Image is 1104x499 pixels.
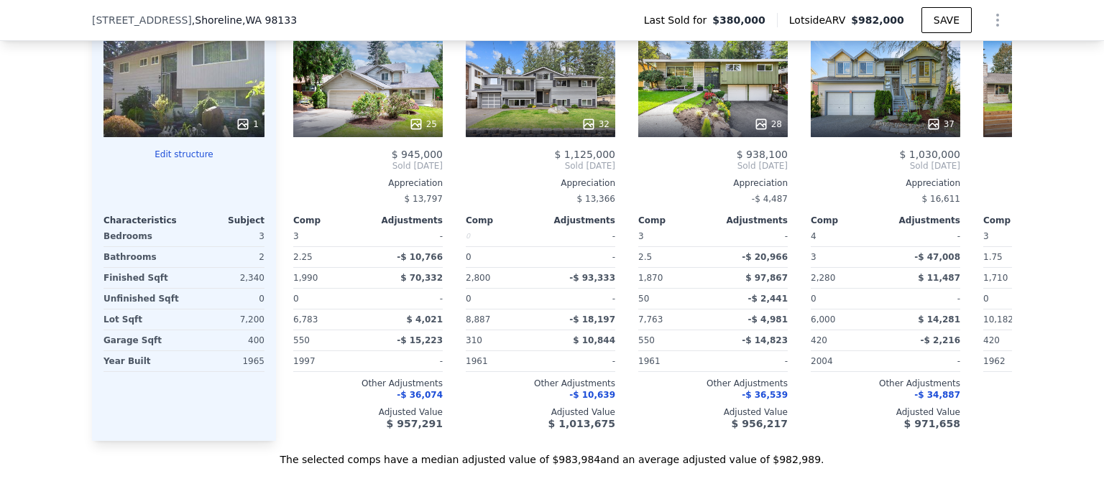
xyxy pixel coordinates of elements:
div: Adjustments [885,215,960,226]
button: Edit structure [103,149,264,160]
div: Other Adjustments [293,378,443,389]
div: Appreciation [638,177,788,189]
span: -$ 15,223 [397,335,443,345]
div: Bathrooms [103,247,181,267]
span: $ 971,658 [904,418,960,429]
div: Comp [466,215,540,226]
span: $982,000 [851,14,904,26]
span: Sold [DATE] [293,160,443,172]
span: -$ 34,887 [914,390,960,400]
div: 1961 [466,351,538,371]
div: - [371,226,443,246]
span: 10,182 [983,314,1013,325]
div: Adjusted Value [466,406,615,418]
span: $ 10,844 [573,335,615,345]
div: Adjustments [713,215,788,226]
span: -$ 47,008 [914,252,960,262]
span: [STREET_ADDRESS] [92,13,192,27]
div: Comp [811,215,885,226]
span: 4 [811,231,816,241]
div: - [543,351,615,371]
div: Appreciation [811,177,960,189]
div: - [371,289,443,309]
div: Comp [293,215,368,226]
div: Subject [184,215,264,226]
span: 1,990 [293,273,318,283]
div: - [716,351,788,371]
div: 0 [466,226,538,246]
div: Appreciation [466,177,615,189]
span: -$ 36,074 [397,390,443,400]
span: -$ 18,197 [569,314,615,325]
div: 2,340 [187,268,264,288]
span: 2,280 [811,273,835,283]
div: - [888,226,960,246]
span: $380,000 [712,13,765,27]
div: 2.25 [293,247,365,267]
div: - [888,289,960,309]
div: - [888,351,960,371]
div: 37 [926,117,954,131]
div: Adjusted Value [293,406,443,418]
div: Garage Sqft [103,330,181,350]
div: 1961 [638,351,710,371]
div: Adjusted Value [638,406,788,418]
div: 7,200 [187,309,264,330]
span: $ 956,217 [732,418,788,429]
span: $ 1,013,675 [548,418,615,429]
div: - [543,289,615,309]
div: Comp [638,215,713,226]
span: Lotside ARV [789,13,851,27]
div: 28 [754,117,782,131]
div: Characteristics [103,215,184,226]
span: -$ 2,441 [748,294,788,304]
div: 1962 [983,351,1055,371]
span: 3 [638,231,644,241]
div: 400 [187,330,264,350]
span: $ 957,291 [387,418,443,429]
div: - [716,226,788,246]
span: Sold [DATE] [466,160,615,172]
div: Bedrooms [103,226,181,246]
div: - [543,247,615,267]
span: -$ 20,966 [742,252,788,262]
div: 2 [187,247,264,267]
span: $ 70,332 [400,273,443,283]
div: Unfinished Sqft [103,289,181,309]
span: -$ 36,539 [742,390,788,400]
div: Adjustments [368,215,443,226]
div: Finished Sqft [103,268,181,288]
span: 310 [466,335,482,345]
span: 0 [466,294,471,304]
div: Comp [983,215,1058,226]
div: The selected comps have a median adjusted value of $983,984 and an average adjusted value of $982... [92,441,1012,467]
span: 7,763 [638,314,663,325]
div: 32 [581,117,609,131]
div: 0 [187,289,264,309]
button: SAVE [921,7,972,33]
button: Show Options [983,6,1012,34]
span: -$ 10,766 [397,252,443,262]
span: , Shoreline [192,13,297,27]
span: $ 14,281 [918,314,960,325]
span: 3 [293,231,299,241]
span: 6,000 [811,314,835,325]
div: Other Adjustments [466,378,615,389]
span: 0 [293,294,299,304]
div: 2004 [811,351,883,371]
span: Sold [DATE] [811,160,960,172]
span: $ 1,125,000 [554,149,615,160]
span: 3 [983,231,989,241]
div: 2.5 [638,247,710,267]
div: Adjustments [540,215,615,226]
span: 1,870 [638,273,663,283]
span: Sold [DATE] [638,160,788,172]
span: , WA 98133 [242,14,297,26]
div: Lot Sqft [103,309,181,330]
span: 0 [983,294,989,304]
span: 1,710 [983,273,1008,283]
div: Adjusted Value [811,406,960,418]
span: 6,783 [293,314,318,325]
span: $ 97,867 [745,273,788,283]
div: 1997 [293,351,365,371]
